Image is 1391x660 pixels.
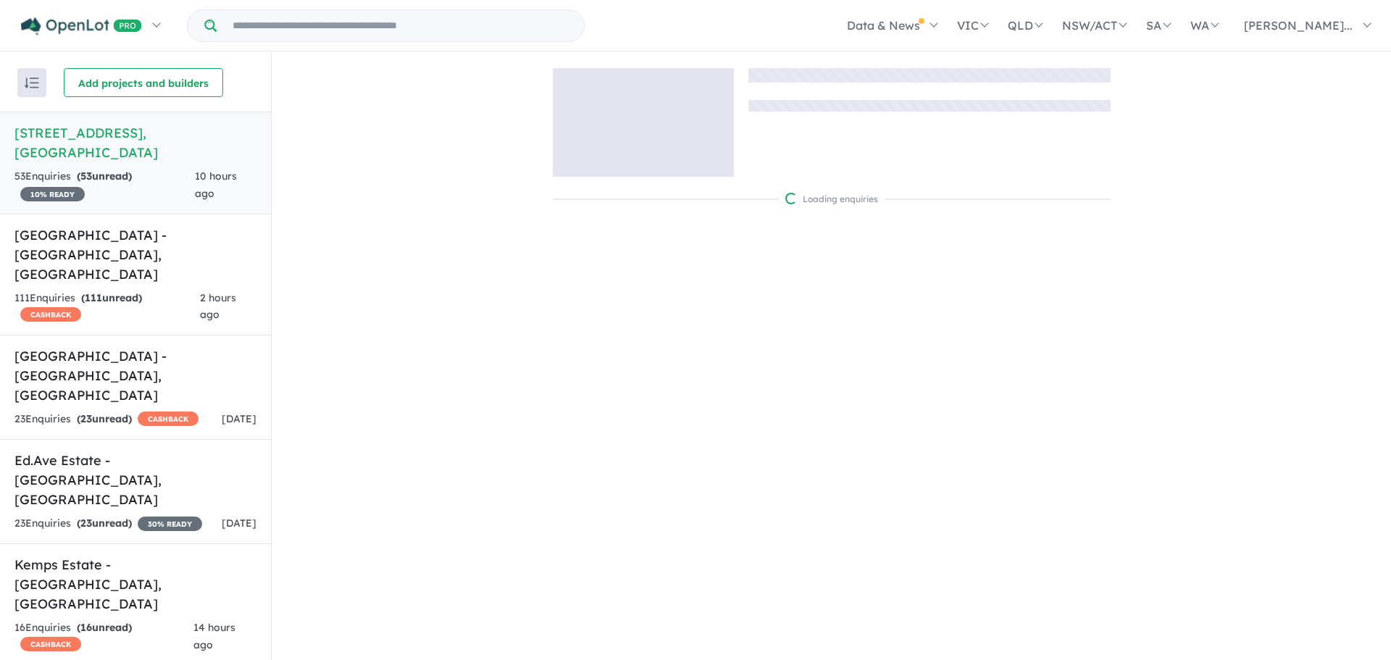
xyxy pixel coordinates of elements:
div: 111 Enquir ies [14,290,200,325]
span: 111 [85,291,102,304]
strong: ( unread) [77,517,132,530]
span: 10 % READY [20,187,85,201]
div: Loading enquiries [785,192,878,206]
h5: Kemps Estate - [GEOGRAPHIC_DATA] , [GEOGRAPHIC_DATA] [14,555,256,614]
span: 23 [80,517,92,530]
div: 23 Enquir ies [14,411,199,428]
span: 30 % READY [138,517,202,531]
span: 23 [80,412,92,425]
div: 16 Enquir ies [14,619,193,654]
span: [DATE] [222,412,256,425]
div: 23 Enquir ies [14,515,202,532]
span: 10 hours ago [195,170,237,200]
button: Add projects and builders [64,68,223,97]
h5: [STREET_ADDRESS] , [GEOGRAPHIC_DATA] [14,123,256,162]
span: 53 [80,170,92,183]
strong: ( unread) [77,621,132,634]
img: Openlot PRO Logo White [21,17,142,35]
input: Try estate name, suburb, builder or developer [220,10,581,41]
span: CASHBACK [20,307,81,322]
span: CASHBACK [138,412,199,426]
h5: Ed.Ave Estate - [GEOGRAPHIC_DATA] , [GEOGRAPHIC_DATA] [14,451,256,509]
img: sort.svg [25,78,39,88]
span: 16 [80,621,92,634]
span: [DATE] [222,517,256,530]
h5: [GEOGRAPHIC_DATA] - [GEOGRAPHIC_DATA] , [GEOGRAPHIC_DATA] [14,346,256,405]
div: 53 Enquir ies [14,168,195,203]
span: 2 hours ago [200,291,236,322]
h5: [GEOGRAPHIC_DATA] - [GEOGRAPHIC_DATA] , [GEOGRAPHIC_DATA] [14,225,256,284]
strong: ( unread) [81,291,142,304]
span: [PERSON_NAME]... [1244,18,1353,33]
strong: ( unread) [77,170,132,183]
span: CASHBACK [20,637,81,651]
strong: ( unread) [77,412,132,425]
span: 14 hours ago [193,621,235,651]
